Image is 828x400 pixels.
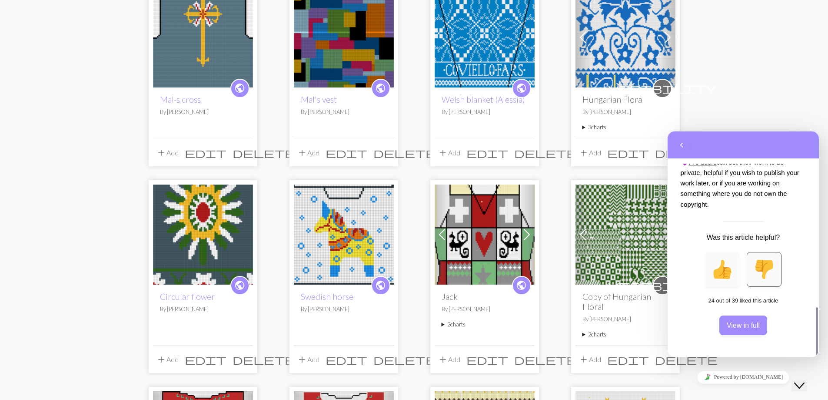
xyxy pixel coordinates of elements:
span: add [579,147,589,159]
a: Mal's vest [301,94,337,104]
span: delete [655,147,718,159]
span: add [438,353,448,366]
i: public [234,277,245,294]
span: add [297,353,307,366]
button: Add [153,145,182,161]
button: Edit [182,145,229,161]
p: By [PERSON_NAME] [160,108,246,116]
i: private [608,80,717,97]
i: public [375,277,386,294]
p: By [PERSON_NAME] [582,315,668,323]
span: edit [607,353,649,366]
a: Mal's vest [294,32,394,40]
a: Welsh blanket (Alessia) [435,32,535,40]
button: Delete [511,145,580,161]
button: Add [153,351,182,368]
a: Copy of Hungarian Floral [575,32,675,40]
p: By [PERSON_NAME] [582,108,668,116]
iframe: chat widget [791,365,819,391]
span: edit [185,353,226,366]
p: By [PERSON_NAME] [160,305,246,313]
span: public [234,279,245,292]
i: Edit [466,354,508,365]
a: Swedish horse [294,229,394,238]
span: public [516,279,527,292]
span: public [375,81,386,95]
button: Add [575,145,604,161]
span: edit [185,147,226,159]
summary: 2charts [582,330,668,339]
span: delete [233,353,295,366]
button: Edit [463,351,511,368]
img: Emily's cardiff jumper [575,185,675,285]
span: add [438,147,448,159]
a: Swedish horse [301,292,353,302]
iframe: chat widget [667,131,819,357]
h2: Jack [442,292,528,302]
button: Add [575,351,604,368]
span: add [579,353,589,366]
span: delete [373,353,436,366]
summary: 3charts [582,123,668,131]
span: add [297,147,307,159]
span: delete [514,353,577,366]
button: Delete [652,145,721,161]
button: Delete [511,351,580,368]
a: public [512,276,531,295]
h2: Copy of Hungarian Floral [582,292,668,312]
span: visibility [608,279,717,292]
i: public [375,80,386,97]
a: public [230,276,249,295]
span: edit [466,353,508,366]
span: public [516,81,527,95]
button: Edit [323,351,370,368]
a: Mal-s cross [160,94,201,104]
button: Add [435,351,463,368]
span: add [156,147,166,159]
img: Heraldic tank top [435,185,535,285]
a: Emily's cardiff jumper [575,229,675,238]
button: Edit [604,351,652,368]
h2: Hungarian Floral [582,94,668,104]
a: public [512,79,531,98]
button: Delete [229,145,298,161]
span: delete [233,147,295,159]
span: delete [373,147,436,159]
span: visibility [608,81,717,95]
i: Edit [466,148,508,158]
span: edit [607,147,649,159]
span: delete [655,353,718,366]
button: Delete [229,351,298,368]
i: private [608,277,717,294]
a: Welsh blanket (Alessia) [442,94,525,104]
i: public [234,80,245,97]
img: Swedish horse [294,185,394,285]
button: Edit [463,145,511,161]
span: public [234,81,245,95]
i: Edit [326,354,367,365]
a: Heraldic tank top [435,229,535,238]
a: public [371,79,390,98]
button: Delete [370,351,439,368]
i: Edit [607,354,649,365]
i: Edit [607,148,649,158]
i: Edit [185,148,226,158]
i: Edit [185,354,226,365]
p: By [PERSON_NAME] [301,305,387,313]
button: Edit [323,145,370,161]
a: public [371,276,390,295]
a: Mal-s cross [153,32,253,40]
i: public [516,80,527,97]
button: Delete [370,145,439,161]
summary: 2charts [442,320,528,329]
button: Edit [182,351,229,368]
button: Add [435,145,463,161]
button: Add [294,351,323,368]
